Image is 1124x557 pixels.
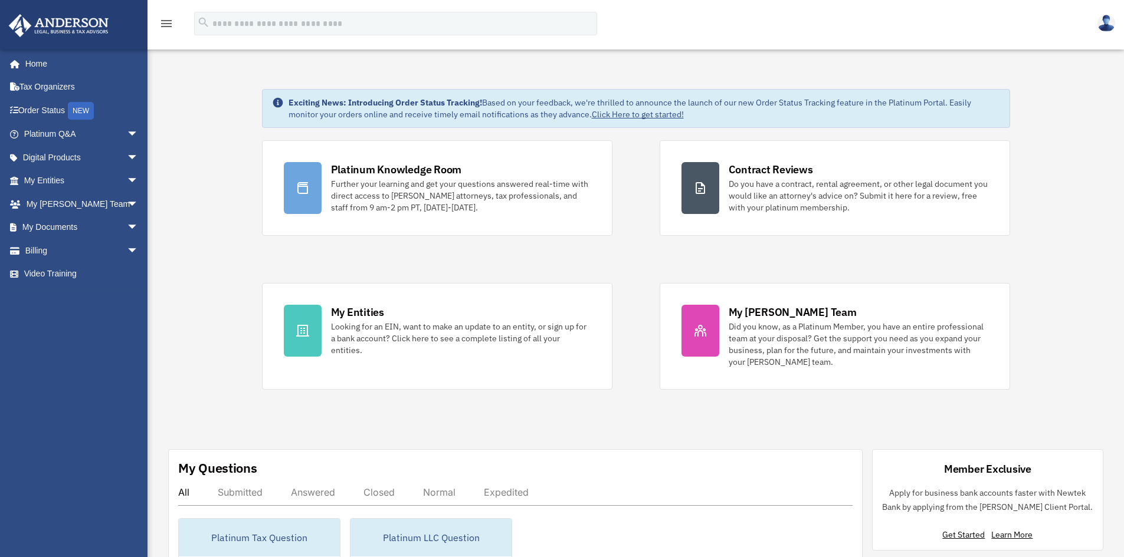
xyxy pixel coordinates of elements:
div: Looking for an EIN, want to make an update to an entity, or sign up for a bank account? Click her... [331,321,591,356]
i: menu [159,17,173,31]
div: Do you have a contract, rental agreement, or other legal document you would like an attorney's ad... [729,178,988,213]
div: My Entities [331,305,384,319]
div: Submitted [218,486,263,498]
span: arrow_drop_down [127,192,150,216]
div: Further your learning and get your questions answered real-time with direct access to [PERSON_NAM... [331,178,591,213]
div: Platinum Knowledge Room [331,162,462,177]
a: Video Training [8,262,156,286]
a: My [PERSON_NAME] Teamarrow_drop_down [8,192,156,216]
a: My [PERSON_NAME] Team Did you know, as a Platinum Member, you have an entire professional team at... [660,283,1010,390]
div: Member Exclusive [944,462,1031,476]
img: User Pic [1097,15,1115,32]
div: Platinum Tax Question [179,519,340,556]
a: Tax Organizers [8,75,156,99]
span: arrow_drop_down [127,123,150,147]
a: Platinum Q&Aarrow_drop_down [8,123,156,146]
a: My Entitiesarrow_drop_down [8,169,156,193]
a: My Entities Looking for an EIN, want to make an update to an entity, or sign up for a bank accoun... [262,283,612,390]
div: Did you know, as a Platinum Member, you have an entire professional team at your disposal? Get th... [729,321,988,368]
a: Digital Productsarrow_drop_down [8,146,156,169]
a: My Documentsarrow_drop_down [8,216,156,239]
div: NEW [68,102,94,120]
div: My [PERSON_NAME] Team [729,305,857,319]
strong: Exciting News: Introducing Order Status Tracking! [289,97,482,108]
a: Learn More [991,529,1033,540]
a: menu [159,21,173,31]
div: Normal [423,486,456,498]
span: arrow_drop_down [127,146,150,170]
div: Based on your feedback, we're thrilled to announce the launch of our new Order Status Tracking fe... [289,97,1000,120]
a: Contract Reviews Do you have a contract, rental agreement, or other legal document you would like... [660,140,1010,236]
p: Apply for business bank accounts faster with Newtek Bank by applying from the [PERSON_NAME] Clien... [882,486,1093,515]
a: Order StatusNEW [8,98,156,123]
a: Platinum Knowledge Room Further your learning and get your questions answered real-time with dire... [262,140,612,236]
a: Get Started [942,529,989,540]
a: Home [8,52,150,75]
div: Contract Reviews [729,162,813,177]
i: search [197,16,210,29]
div: All [178,486,189,498]
div: Answered [291,486,335,498]
a: Billingarrow_drop_down [8,239,156,262]
div: Expedited [484,486,529,498]
span: arrow_drop_down [127,216,150,240]
img: Anderson Advisors Platinum Portal [5,14,112,37]
div: My Questions [178,459,257,477]
span: arrow_drop_down [127,169,150,193]
span: arrow_drop_down [127,239,150,263]
div: Closed [363,486,395,498]
a: Click Here to get started! [592,109,684,120]
div: Platinum LLC Question [350,519,512,556]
